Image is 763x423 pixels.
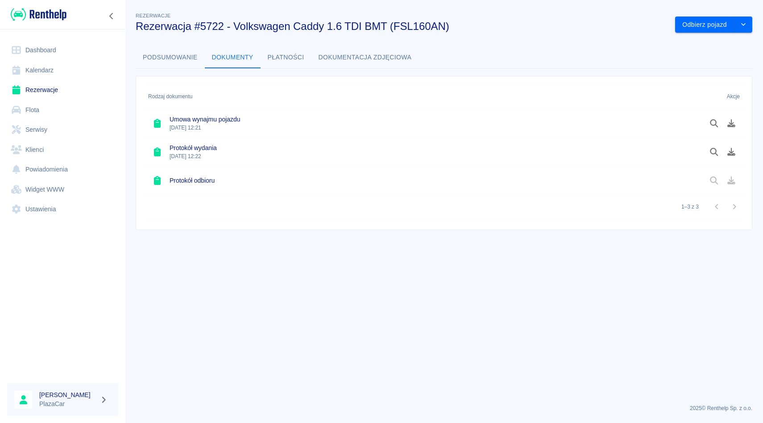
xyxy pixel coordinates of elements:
button: Podgląd dokumentu [705,116,723,131]
a: Rezerwacje [7,80,118,100]
button: Pobierz dokument [723,144,740,159]
a: Klienci [7,140,118,160]
h6: Protokół wydania [170,143,217,152]
span: Rezerwacje [136,13,170,18]
p: PlazaCar [39,399,96,409]
h6: Umowa wynajmu pojazdu [170,115,240,124]
a: Flota [7,100,118,120]
img: Renthelp logo [11,7,66,22]
button: drop-down [734,17,752,33]
div: Akcje [692,84,744,109]
div: Akcje [727,84,740,109]
button: Odbierz pojazd [675,17,734,33]
p: 2025 © Renthelp Sp. z o.o. [136,404,752,412]
a: Kalendarz [7,60,118,80]
button: Dokumentacja zdjęciowa [311,47,419,68]
h6: [PERSON_NAME] [39,390,96,399]
h6: Protokół odbioru [170,176,215,185]
a: Renthelp logo [7,7,66,22]
p: [DATE] 12:21 [170,124,240,132]
a: Powiadomienia [7,159,118,180]
button: Płatności [261,47,311,68]
div: Rodzaj dokumentu [144,84,692,109]
h3: Rezerwacja #5722 - Volkswagen Caddy 1.6 TDI BMT (FSL160AN) [136,20,668,33]
a: Widget WWW [7,180,118,200]
a: Serwisy [7,120,118,140]
button: Pobierz dokument [723,116,740,131]
button: Podgląd dokumentu [705,144,723,159]
a: Dashboard [7,40,118,60]
p: 1–3 z 3 [681,203,699,211]
button: Dokumenty [205,47,261,68]
div: Rodzaj dokumentu [148,84,192,109]
button: Zwiń nawigację [105,10,118,22]
a: Ustawienia [7,199,118,219]
p: [DATE] 12:22 [170,152,217,160]
button: Podsumowanie [136,47,205,68]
